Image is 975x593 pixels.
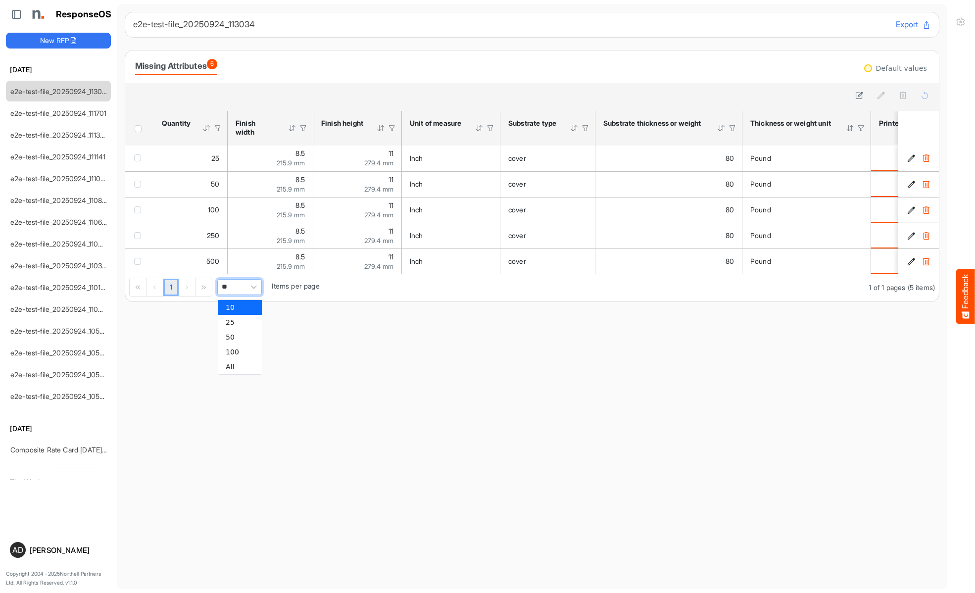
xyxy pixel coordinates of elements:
[277,159,305,167] span: 215.9 mm
[500,197,595,223] td: cover is template cell Column Header httpsnorthellcomontologiesmapping-rulesmaterialhassubstratem...
[277,211,305,219] span: 215.9 mm
[402,248,500,274] td: Inch is template cell Column Header httpsnorthellcomontologiesmapping-rulesmeasurementhasunitofme...
[921,153,931,163] button: Delete
[125,146,154,171] td: checkbox
[581,124,590,133] div: Filter Icon
[6,570,111,587] p: Copyright 2004 - 2025 Northell Partners Ltd. All Rights Reserved. v 1.1.0
[125,223,154,248] td: checkbox
[154,146,228,171] td: 25 is template cell Column Header httpsnorthellcomontologiesmapping-rulesorderhasquantity
[921,205,931,215] button: Delete
[218,345,262,359] li: 100
[896,18,931,31] button: Export
[500,171,595,197] td: cover is template cell Column Header httpsnorthellcomontologiesmapping-rulesmaterialhassubstratem...
[10,240,111,248] a: e2e-test-file_20250924_110422
[906,205,916,215] button: Edit
[228,146,313,171] td: 8.5 is template cell Column Header httpsnorthellcomontologiesmapping-rulesmeasurementhasfinishsiz...
[295,252,305,261] span: 8.5
[871,248,960,274] td: is template cell Column Header httpsnorthellcomontologiesmapping-rulesmanufacturinghasprintedsides
[313,248,402,274] td: 11 is template cell Column Header httpsnorthellcomontologiesmapping-rulesmeasurementhasfinishsize...
[218,315,262,330] li: 25
[728,124,737,133] div: Filter Icon
[179,278,195,296] div: Go to next page
[364,185,393,193] span: 279.4 mm
[125,274,939,301] div: Pager Container
[207,231,219,240] span: 250
[410,180,423,188] span: Inch
[869,283,905,292] span: 1 of 1 pages
[364,211,393,219] span: 279.4 mm
[6,33,111,49] button: New RFP
[742,197,871,223] td: Pound is template cell Column Header httpsnorthellcomontologiesmapping-rulesmaterialhasmaterialth...
[12,546,23,554] span: AD
[208,205,219,214] span: 100
[313,223,402,248] td: 11 is template cell Column Header httpsnorthellcomontologiesmapping-rulesmeasurementhasfinishsize...
[154,248,228,274] td: 500 is template cell Column Header httpsnorthellcomontologiesmapping-rulesorderhasquantity
[500,223,595,248] td: cover is template cell Column Header httpsnorthellcomontologiesmapping-rulesmaterialhassubstratem...
[206,257,219,265] span: 500
[726,231,734,240] span: 80
[313,146,402,171] td: 11 is template cell Column Header httpsnorthellcomontologiesmapping-rulesmeasurementhasfinishsize...
[295,201,305,209] span: 8.5
[906,256,916,266] button: Edit
[236,119,275,137] div: Finish width
[388,124,396,133] div: Filter Icon
[228,223,313,248] td: 8.5 is template cell Column Header httpsnorthellcomontologiesmapping-rulesmeasurementhasfinishsiz...
[921,256,931,266] button: Delete
[277,237,305,245] span: 215.9 mm
[10,109,107,117] a: e2e-test-file_20250924_111701
[908,283,935,292] span: (5 items)
[125,248,154,274] td: checkbox
[213,124,222,133] div: Filter Icon
[295,149,305,157] span: 8.5
[402,197,500,223] td: Inch is template cell Column Header httpsnorthellcomontologiesmapping-rulesmeasurementhasunitofme...
[125,111,154,146] th: Header checkbox
[218,330,262,345] li: 50
[857,124,866,133] div: Filter Icon
[10,370,110,379] a: e2e-test-file_20250924_105318
[364,237,393,245] span: 279.4 mm
[228,248,313,274] td: 8.5 is template cell Column Header httpsnorthellcomontologiesmapping-rulesmeasurementhasfinishsiz...
[402,146,500,171] td: Inch is template cell Column Header httpsnorthellcomontologiesmapping-rulesmeasurementhasunitofme...
[410,119,462,128] div: Unit of measure
[272,282,319,290] span: Items per page
[389,227,393,235] span: 11
[906,179,916,189] button: Edit
[750,180,771,188] span: Pound
[389,201,393,209] span: 11
[726,154,734,162] span: 80
[27,4,47,24] img: Northell
[135,59,217,73] div: Missing Attributes
[125,197,154,223] td: checkbox
[6,423,111,434] h6: [DATE]
[500,146,595,171] td: cover is template cell Column Header httpsnorthellcomontologiesmapping-rulesmaterialhassubstratem...
[876,65,927,72] div: Default values
[277,262,305,270] span: 215.9 mm
[508,119,557,128] div: Substrate type
[154,171,228,197] td: 50 is template cell Column Header httpsnorthellcomontologiesmapping-rulesorderhasquantity
[906,231,916,241] button: Edit
[742,223,871,248] td: Pound is template cell Column Header httpsnorthellcomontologiesmapping-rulesmaterialhasmaterialth...
[218,300,262,315] li: 10
[218,299,262,375] div: dropdownlist
[595,197,742,223] td: 80 is template cell Column Header httpsnorthellcomontologiesmapping-rulesmaterialhasmaterialthick...
[277,185,305,193] span: 215.9 mm
[6,477,111,488] h6: This Week
[508,180,526,188] span: cover
[486,124,495,133] div: Filter Icon
[750,154,771,162] span: Pound
[508,231,526,240] span: cover
[228,171,313,197] td: 8.5 is template cell Column Header httpsnorthellcomontologiesmapping-rulesmeasurementhasfinishsiz...
[726,205,734,214] span: 80
[508,257,526,265] span: cover
[898,171,941,197] td: 65c1e5eb-42da-495d-9680-4342cbf399be is template cell Column Header
[871,223,960,248] td: is template cell Column Header httpsnorthellcomontologiesmapping-rulesmanufacturinghasprintedsides
[956,269,975,324] button: Feedback
[154,197,228,223] td: 100 is template cell Column Header httpsnorthellcomontologiesmapping-rulesorderhasquantity
[299,124,308,133] div: Filter Icon
[313,171,402,197] td: 11 is template cell Column Header httpsnorthellcomontologiesmapping-rulesmeasurementhasfinishsize...
[871,171,960,197] td: is template cell Column Header httpsnorthellcomontologiesmapping-rulesmanufacturinghasprintedsides
[364,159,393,167] span: 279.4 mm
[163,279,179,296] a: Page 1 of 1 Pages
[10,348,112,357] a: e2e-test-file_20250924_105529
[595,171,742,197] td: 80 is template cell Column Header httpsnorthellcomontologiesmapping-rulesmaterialhasmaterialthick...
